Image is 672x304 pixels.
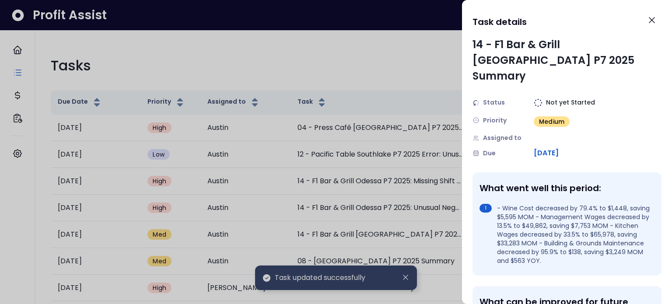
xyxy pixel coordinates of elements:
span: Due [483,149,496,158]
span: Medium [539,117,564,126]
div: What went well this period: [479,183,651,193]
span: Status [483,98,505,107]
img: Not yet Started [534,98,542,107]
img: Status [472,99,479,106]
span: Assigned to [483,133,521,143]
span: [DATE] [534,148,559,158]
div: 14 - F1 Bar & Grill [GEOGRAPHIC_DATA] P7 2025 Summary [472,37,661,84]
button: Close [642,10,661,30]
span: Not yet Started [546,98,595,107]
li: - Wine Cost decreased by 79.4% to $1,448, saving $5,595 MOM - Management Wages decreased by 13.5%... [479,204,651,265]
h1: Task details [472,14,527,30]
span: Priority [483,116,507,125]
